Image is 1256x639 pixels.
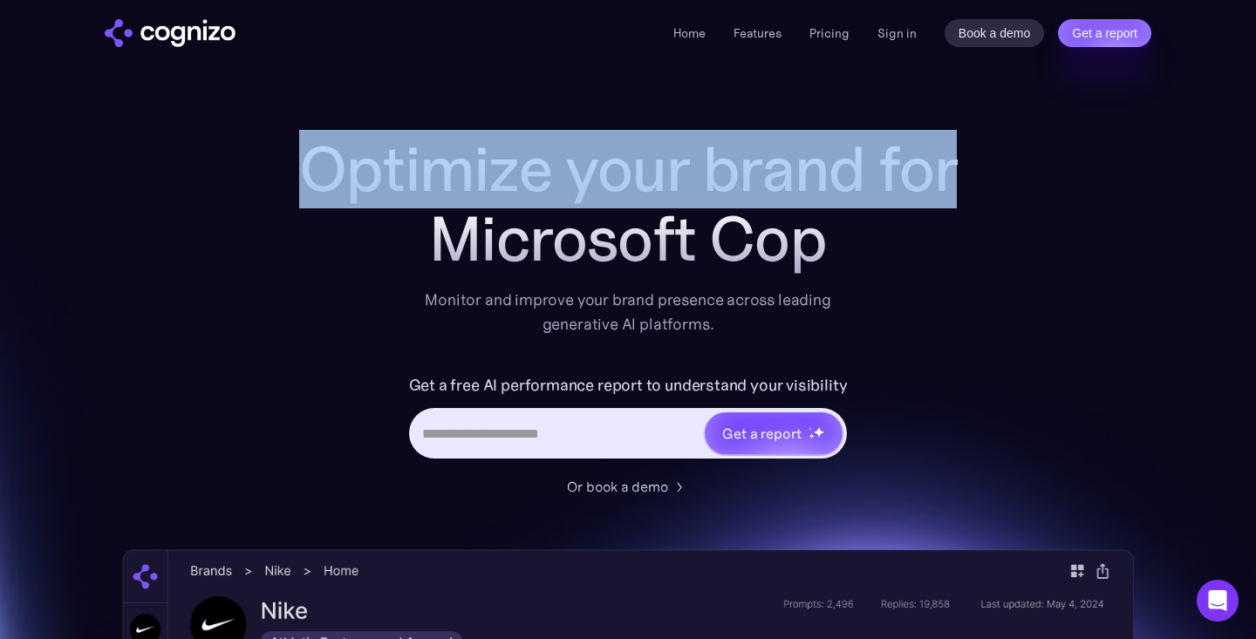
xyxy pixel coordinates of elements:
[809,427,811,430] img: star
[413,288,843,336] div: Monitor and improve your brand presence across leading generative AI platforms.
[409,371,848,399] label: Get a free AI performance report to understand your visibility
[409,371,848,467] form: Hero URL Input Form
[279,204,977,274] div: Microsoft Cop
[945,19,1045,47] a: Book a demo
[809,433,815,439] img: star
[703,411,844,456] a: Get a reportstarstarstar
[1058,19,1151,47] a: Get a report
[1197,580,1239,622] div: Open Intercom Messenger
[105,19,235,47] a: home
[734,25,782,41] a: Features
[105,19,235,47] img: cognizo logo
[809,25,850,41] a: Pricing
[813,426,824,438] img: star
[279,134,977,204] h1: Optimize your brand for
[722,423,801,444] div: Get a report
[567,476,668,497] div: Or book a demo
[567,476,689,497] a: Or book a demo
[877,23,917,44] a: Sign in
[673,25,706,41] a: Home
